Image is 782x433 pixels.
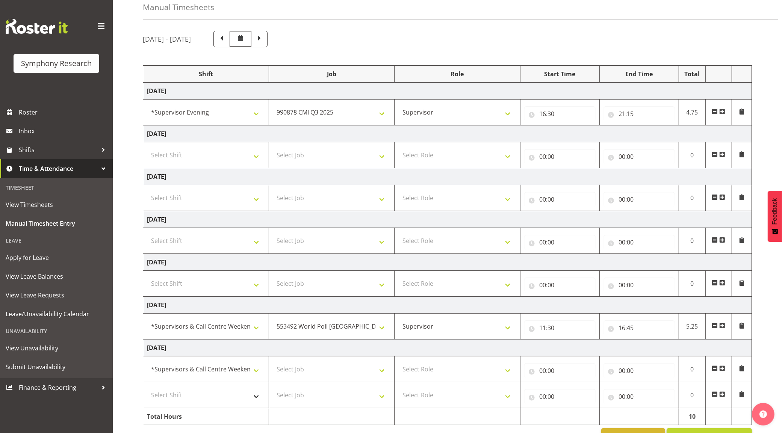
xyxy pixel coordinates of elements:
input: Click to select... [604,389,675,404]
span: View Unavailability [6,342,107,354]
input: Click to select... [604,192,675,207]
td: [DATE] [143,168,752,185]
input: Click to select... [604,149,675,164]
div: End Time [604,69,675,78]
td: 0 [679,382,705,408]
span: Time & Attendance [19,163,98,174]
input: Click to select... [524,389,596,404]
td: [DATE] [143,83,752,100]
input: Click to select... [524,363,596,378]
button: Feedback - Show survey [768,191,782,242]
input: Click to select... [604,235,675,250]
input: Click to select... [524,235,596,250]
a: View Leave Balances [2,267,111,286]
td: [DATE] [143,211,752,228]
span: View Leave Requests [6,290,107,301]
input: Click to select... [524,149,596,164]
input: Click to select... [604,363,675,378]
input: Click to select... [604,106,675,121]
div: Start Time [524,69,596,78]
input: Click to select... [604,320,675,335]
div: Total [683,69,701,78]
div: Unavailability [2,323,111,339]
td: 0 [679,271,705,297]
img: help-xxl-2.png [759,410,767,418]
a: View Leave Requests [2,286,111,305]
a: View Timesheets [2,195,111,214]
a: Apply for Leave [2,248,111,267]
td: [DATE] [143,125,752,142]
div: Symphony Research [21,58,92,69]
td: 0 [679,228,705,254]
td: 0 [679,356,705,382]
a: View Unavailability [2,339,111,358]
td: 10 [679,408,705,425]
span: View Leave Balances [6,271,107,282]
a: Submit Unavailability [2,358,111,376]
span: Submit Unavailability [6,361,107,373]
div: Leave [2,233,111,248]
td: [DATE] [143,254,752,271]
input: Click to select... [524,106,596,121]
span: Feedback [771,198,778,225]
span: Manual Timesheet Entry [6,218,107,229]
span: View Timesheets [6,199,107,210]
div: Timesheet [2,180,111,195]
td: 5.25 [679,314,705,339]
input: Click to select... [524,278,596,293]
td: 0 [679,142,705,168]
span: Roster [19,107,109,118]
input: Click to select... [524,320,596,335]
h5: [DATE] - [DATE] [143,35,191,43]
a: Manual Timesheet Entry [2,214,111,233]
td: 4.75 [679,100,705,125]
span: Inbox [19,125,109,137]
img: Rosterit website logo [6,19,68,34]
div: Shift [147,69,265,78]
input: Click to select... [524,192,596,207]
h4: Manual Timesheets [143,3,214,12]
input: Click to select... [604,278,675,293]
div: Role [398,69,516,78]
div: Job [273,69,391,78]
span: Finance & Reporting [19,382,98,393]
td: [DATE] [143,297,752,314]
span: Shifts [19,144,98,155]
span: Leave/Unavailability Calendar [6,308,107,320]
span: Apply for Leave [6,252,107,263]
td: Total Hours [143,408,269,425]
a: Leave/Unavailability Calendar [2,305,111,323]
td: 0 [679,185,705,211]
td: [DATE] [143,339,752,356]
